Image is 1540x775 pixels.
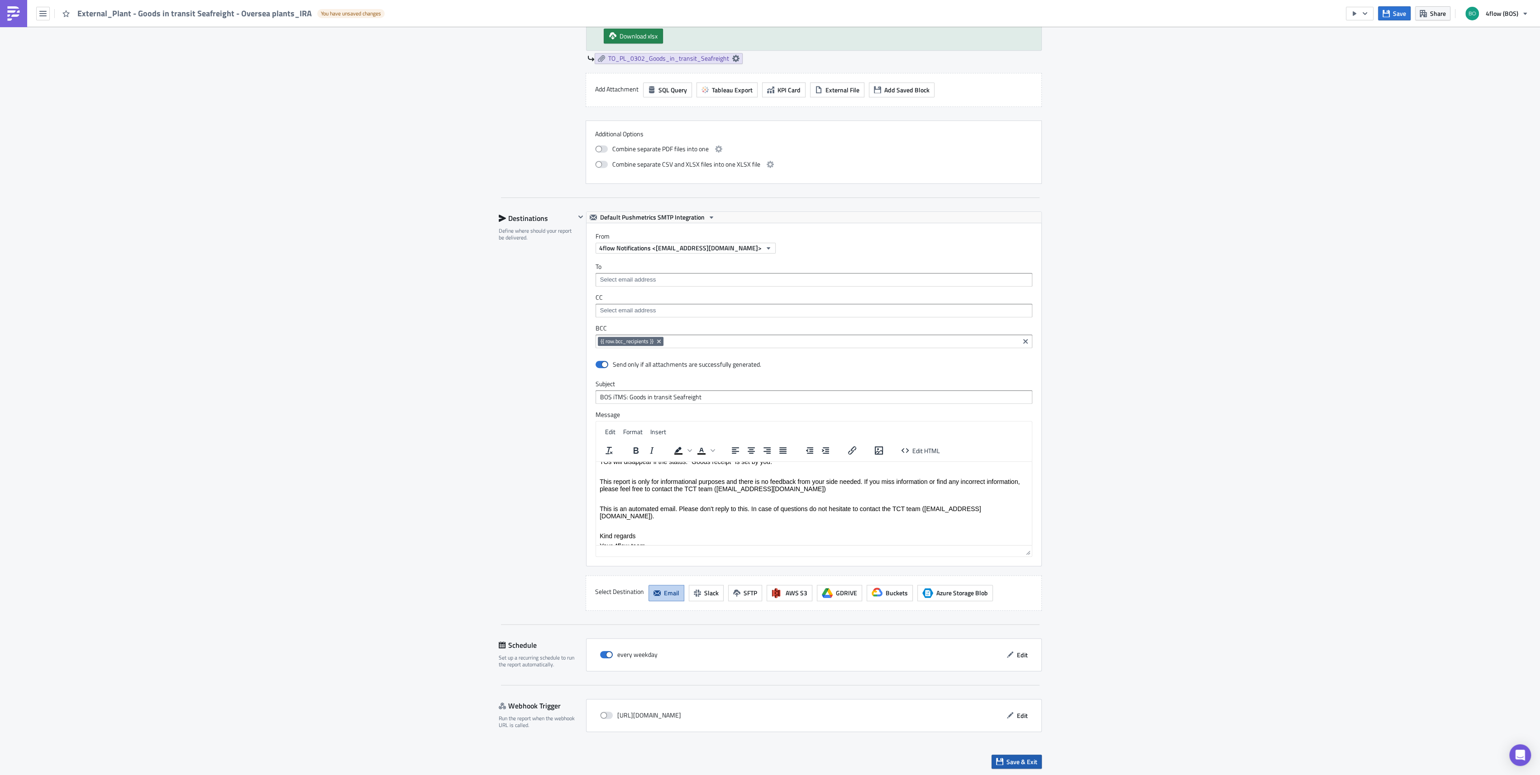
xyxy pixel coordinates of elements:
div: Webhook Trigger [499,699,586,713]
button: Azure Storage BlobAzure Storage Blob [917,585,993,601]
button: Slack [689,585,724,601]
span: Combine separate CSV and XLSX files into one XLSX file [612,159,760,170]
span: Edit [1017,650,1028,660]
div: Send only if all attachments are successfully generated. [613,360,761,368]
button: Decrease indent [802,444,817,457]
button: Clear formatting [601,444,617,457]
button: Add Saved Block [869,82,934,97]
label: Additional Options [595,130,1032,138]
label: BCC [596,324,1032,332]
span: Format [623,427,643,436]
div: Set up a recurring schedule to run the report automatically. [499,654,580,668]
span: Azure Storage Blob [936,588,988,598]
button: Hide content [575,211,586,222]
div: Text color [694,444,716,457]
span: SFTP [744,588,757,598]
span: Edit [1017,711,1028,720]
p: This is an automated email. Please don't reply to this. In case of questions do not hesitate to c... [4,43,432,58]
span: Default Pushmetrics SMTP Integration [600,212,705,223]
span: GDRIVE [836,588,857,598]
iframe: Rich Text Area [596,462,1032,545]
button: SQL Query [643,82,692,97]
img: PushMetrics [6,6,21,21]
div: Destinations [499,211,575,225]
span: Download xlsx [620,31,658,41]
label: To [596,263,1032,271]
button: SFTP [728,585,762,601]
span: 4flow (BOS) [1486,9,1518,18]
button: AWS S3 [767,585,812,601]
button: Increase indent [818,444,833,457]
div: every weekday [600,648,658,661]
button: Insert/edit image [871,444,887,457]
span: KPI Card [777,85,801,95]
span: Edit [605,427,615,436]
div: Define where should your report be delivered. [499,227,575,241]
span: Buckets [886,588,908,598]
button: Default Pushmetrics SMTP Integration [586,212,718,223]
img: Avatar [1464,6,1480,21]
span: 4flow Notifications <[EMAIL_ADDRESS][DOMAIN_NAME]> [599,243,762,253]
button: 4flow (BOS) [1460,4,1533,24]
span: Email [664,588,679,598]
a: Download xlsx [604,29,663,43]
span: Azure Storage Blob [922,588,933,598]
label: Subject [596,380,1032,388]
label: Message [596,411,1032,419]
label: CC [596,293,1032,301]
button: GDRIVE [817,585,862,601]
input: Select em ail add ress [598,275,1029,284]
span: Tableau Export [712,85,753,95]
button: Edit [1002,708,1032,722]
span: Edit HTML [912,445,940,455]
span: AWS S3 [786,588,807,598]
button: Justify [775,444,791,457]
button: Align right [759,444,775,457]
div: [URL][DOMAIN_NAME] [600,708,681,722]
span: Save [1393,9,1406,18]
button: Align left [728,444,743,457]
span: Combine separate PDF files into one [612,144,709,154]
a: TO_PL_0302_Goods_in_transit_Seafreight [595,53,743,64]
button: Share [1415,6,1450,20]
label: Select Destination [595,585,644,598]
span: External_Plant - Goods in transit Seafreight - Oversea plants_IRA [77,8,313,19]
button: 4flow Notifications <[EMAIL_ADDRESS][DOMAIN_NAME]> [596,243,776,254]
div: Background color [671,444,693,457]
button: Clear selected items [1020,336,1031,347]
div: Open Intercom Messenger [1509,744,1531,766]
button: Edit [1002,648,1032,662]
button: Bold [628,444,644,457]
span: You have unsaved changes [321,10,381,17]
button: KPI Card [762,82,806,97]
div: Schedule [499,638,586,652]
span: Share [1430,9,1446,18]
div: Resize [1022,545,1032,556]
span: Insert [650,427,666,436]
span: TO_PL_0302_Goods_in_transit_Seafreight [608,54,729,62]
span: Save & Exit [1006,757,1037,766]
span: {{ row.bcc_recipients }} [601,338,653,345]
button: Remove Tag [655,337,663,346]
button: External File [810,82,864,97]
button: Save & Exit [992,755,1042,769]
span: Slack [704,588,719,598]
span: External File [825,85,859,95]
button: Italic [644,444,659,457]
label: From [596,232,1041,240]
p: This report is only for informational purposes and there is no feedback from your side needed. If... [4,16,432,31]
div: Run the report when the webhook URL is called. [499,715,580,729]
label: Add Attachment [595,82,639,96]
button: Insert/edit link [844,444,860,457]
button: Align center [744,444,759,457]
p: Your 4flow-team [4,81,432,88]
button: Buckets [867,585,913,601]
button: Edit HTML [898,444,944,457]
button: Email [648,585,684,601]
button: Save [1378,6,1411,20]
span: Add Saved Block [884,85,930,95]
input: Select em ail add ress [598,306,1029,315]
span: SQL Query [658,85,687,95]
p: Kind regards [4,71,432,78]
button: Tableau Export [696,82,758,97]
